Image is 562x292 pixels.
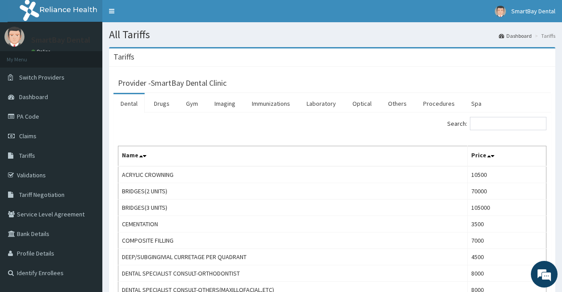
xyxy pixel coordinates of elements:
td: BRIDGES(3 UNITS) [118,200,468,216]
a: Procedures [416,94,462,113]
td: DENTAL SPECIALIST CONSULT-ORTHODONTIST [118,265,468,282]
td: CEMENTATION [118,216,468,232]
td: 105000 [467,200,546,216]
span: Switch Providers [19,73,65,81]
a: Spa [464,94,489,113]
td: 7000 [467,232,546,249]
a: Online [31,48,53,55]
td: 70000 [467,183,546,200]
span: Tariff Negotiation [19,191,65,199]
img: User Image [495,6,506,17]
a: Optical [345,94,379,113]
span: Dashboard [19,93,48,101]
a: Dental [113,94,145,113]
a: Laboratory [299,94,343,113]
img: User Image [4,27,24,47]
th: Name [118,146,468,167]
a: Immunizations [245,94,297,113]
h3: Tariffs [113,53,134,61]
td: 8000 [467,265,546,282]
h1: All Tariffs [109,29,555,40]
td: 4500 [467,249,546,265]
td: COMPOSITE FILLING [118,232,468,249]
td: ACRYLIC CROWNING [118,166,468,183]
td: 3500 [467,216,546,232]
li: Tariffs [533,32,555,40]
a: Gym [179,94,205,113]
th: Price [467,146,546,167]
td: BRIDGES(2 UNITS) [118,183,468,200]
span: SmartBay Dental [511,7,555,15]
td: DEEP/SUBGINGIVIAL CURRETAGE PER QUADRANT [118,249,468,265]
label: Search: [447,117,546,130]
a: Others [381,94,414,113]
h3: Provider - SmartBay Dental Clinic [118,79,226,87]
span: Tariffs [19,152,35,160]
p: SmartBay Dental [31,36,90,44]
td: 10500 [467,166,546,183]
a: Drugs [147,94,177,113]
span: Claims [19,132,36,140]
input: Search: [470,117,546,130]
a: Imaging [207,94,243,113]
a: Dashboard [499,32,532,40]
